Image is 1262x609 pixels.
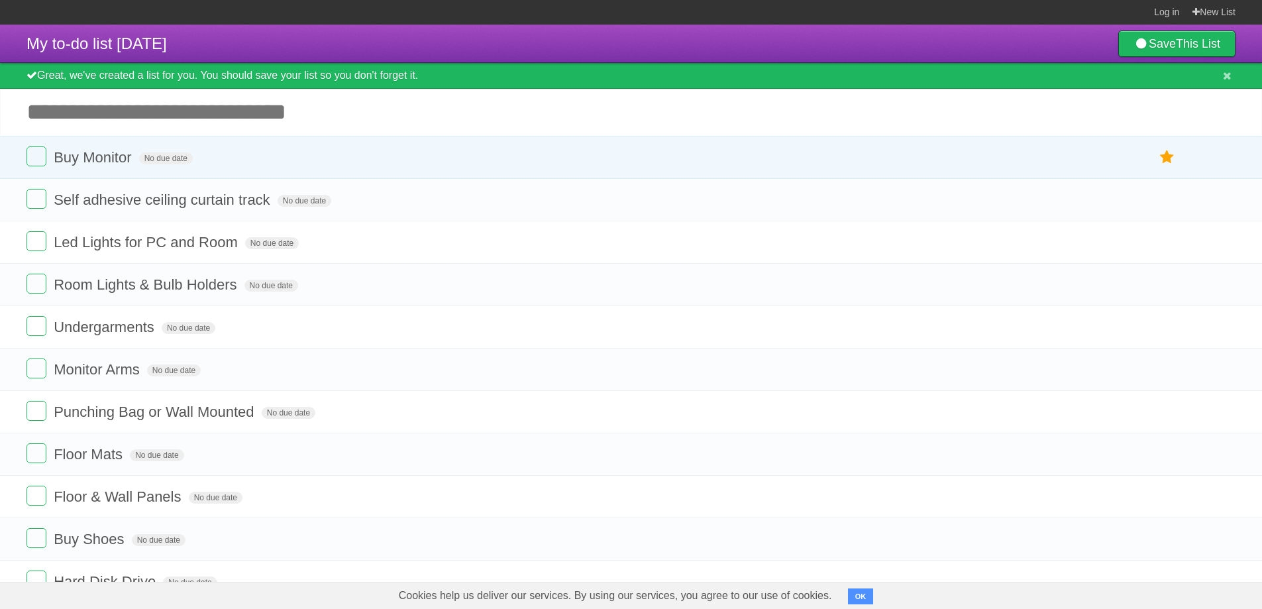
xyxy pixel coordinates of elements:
[26,231,46,251] label: Done
[139,152,193,164] span: No due date
[386,582,845,609] span: Cookies help us deliver our services. By using our services, you agree to our use of cookies.
[54,192,274,208] span: Self adhesive ceiling curtain track
[54,361,143,378] span: Monitor Arms
[54,149,134,166] span: Buy Monitor
[26,571,46,590] label: Done
[26,486,46,506] label: Done
[54,276,240,293] span: Room Lights & Bulb Holders
[54,488,184,505] span: Floor & Wall Panels
[26,528,46,548] label: Done
[245,237,299,249] span: No due date
[278,195,331,207] span: No due date
[130,449,184,461] span: No due date
[162,322,215,334] span: No due date
[244,280,298,292] span: No due date
[26,401,46,421] label: Done
[54,319,158,335] span: Undergarments
[147,364,201,376] span: No due date
[26,34,167,52] span: My to-do list [DATE]
[54,573,159,590] span: Hard Disk Drive
[1155,146,1180,168] label: Star task
[1176,37,1220,50] b: This List
[54,531,127,547] span: Buy Shoes
[1118,30,1236,57] a: SaveThis List
[262,407,315,419] span: No due date
[26,443,46,463] label: Done
[26,316,46,336] label: Done
[848,588,874,604] button: OK
[189,492,242,504] span: No due date
[54,446,126,463] span: Floor Mats
[132,534,185,546] span: No due date
[26,359,46,378] label: Done
[54,234,241,250] span: Led Lights for PC and Room
[26,146,46,166] label: Done
[54,404,257,420] span: Punching Bag or Wall Mounted
[26,189,46,209] label: Done
[163,577,217,588] span: No due date
[26,274,46,294] label: Done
